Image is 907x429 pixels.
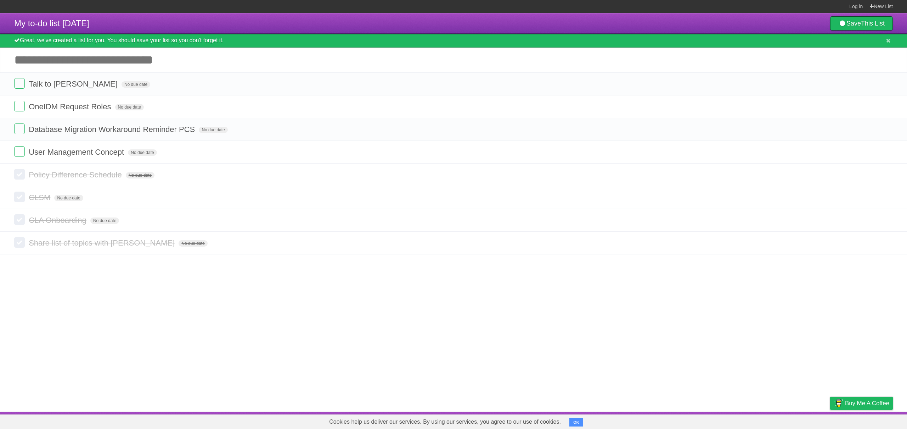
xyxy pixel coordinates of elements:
[179,240,207,247] span: No due date
[845,397,889,409] span: Buy me a coffee
[736,414,751,427] a: About
[848,414,893,427] a: Suggest a feature
[14,237,25,248] label: Done
[14,78,25,89] label: Done
[122,81,150,88] span: No due date
[29,193,52,202] span: CLSM
[830,16,893,31] a: SaveThis List
[14,214,25,225] label: Done
[90,218,119,224] span: No due date
[759,414,788,427] a: Developers
[115,104,144,110] span: No due date
[569,418,583,427] button: OK
[14,169,25,180] label: Done
[29,102,113,111] span: OneIDM Request Roles
[14,101,25,111] label: Done
[29,238,176,247] span: Share list of topics with [PERSON_NAME]
[830,397,893,410] a: Buy me a coffee
[29,170,124,179] span: Policy Difference Schedule
[861,20,885,27] b: This List
[29,79,119,88] span: Talk to [PERSON_NAME]
[14,18,89,28] span: My to-do list [DATE]
[322,415,568,429] span: Cookies help us deliver our services. By using our services, you agree to our use of cookies.
[14,146,25,157] label: Done
[128,149,157,156] span: No due date
[14,192,25,202] label: Done
[821,414,839,427] a: Privacy
[29,125,197,134] span: Database Migration Workaround Reminder PCS
[14,123,25,134] label: Done
[29,216,88,225] span: CLA Onboarding
[199,127,227,133] span: No due date
[29,148,126,156] span: User Management Concept
[797,414,812,427] a: Terms
[126,172,154,178] span: No due date
[834,397,843,409] img: Buy me a coffee
[54,195,83,201] span: No due date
